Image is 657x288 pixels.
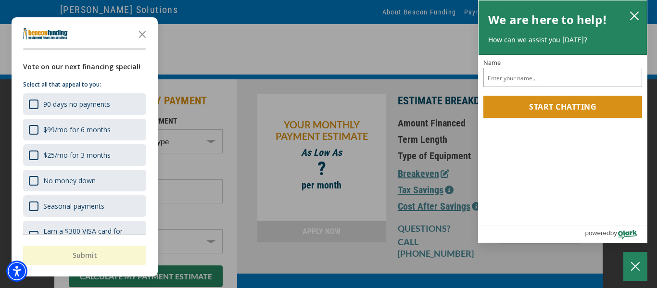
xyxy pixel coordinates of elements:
span: powered [585,227,610,239]
div: 90 days no payments [43,100,110,109]
div: No money down [43,176,96,185]
div: Vote on our next financing special! [23,62,146,72]
img: Company logo [23,28,68,39]
div: Earn a $300 VISA card for financing [43,226,140,245]
button: Close the survey [133,24,152,43]
p: How can we assist you [DATE]? [488,35,637,45]
button: Close Chatbox [623,252,647,281]
div: $99/mo for 6 months [43,125,111,134]
button: close chatbox [627,9,642,22]
button: Start chatting [483,96,642,118]
input: Name [483,68,642,87]
div: 90 days no payments [23,93,146,115]
div: Accessibility Menu [6,261,27,282]
div: Seasonal payments [43,201,104,211]
div: $25/mo for 3 months [23,144,146,166]
div: $25/mo for 3 months [43,150,111,160]
button: Submit [23,246,146,265]
h2: We are here to help! [488,10,607,29]
span: by [610,227,617,239]
div: Seasonal payments [23,195,146,217]
div: No money down [23,170,146,191]
label: Name [483,60,642,66]
div: Earn a $300 VISA card for financing [23,221,146,250]
div: $99/mo for 6 months [23,119,146,140]
a: Powered by Olark [585,226,647,242]
p: Select all that appeal to you: [23,80,146,89]
div: Survey [12,17,158,276]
